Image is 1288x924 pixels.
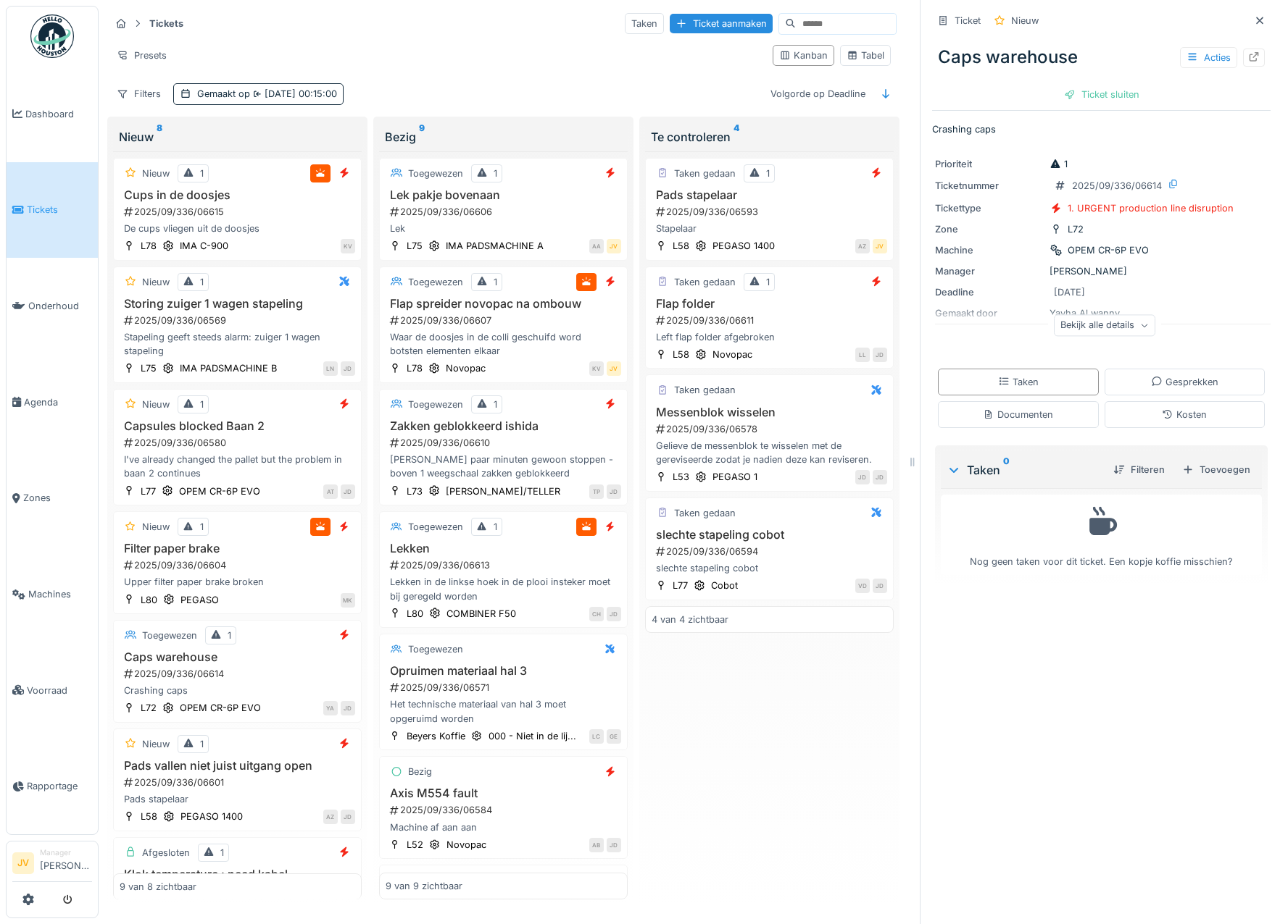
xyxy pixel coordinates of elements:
div: 2025/09/336/06615 [122,205,355,219]
div: JD [873,348,887,362]
a: Onderhoud [7,258,98,354]
span: [DATE] 00:15:00 [250,88,337,99]
sup: 0 [1003,461,1010,479]
div: L77 [141,484,156,498]
a: Agenda [7,354,98,450]
div: JV [873,239,887,253]
div: Presets [110,45,173,66]
div: Ticket aanmaken [670,14,773,33]
div: 1 [1050,157,1068,171]
div: 1 [494,398,497,411]
img: Badge_color-CXgf-gQk.svg [30,14,74,58]
div: 2025/09/336/06578 [655,422,887,436]
a: JV Manager[PERSON_NAME] [12,847,92,882]
div: Taken [947,461,1102,479]
a: Machines [7,546,98,642]
div: Te controleren [651,128,888,146]
div: L58 [141,810,157,823]
div: Cobot [711,579,738,592]
div: Ticketnummer [935,179,1044,193]
div: L53 [673,470,689,484]
h3: Flap spreider novopac na ombouw [386,297,621,311]
h3: Zakken geblokkeerd ishida [386,419,621,433]
div: Bezig [408,765,432,778]
div: Novopac [712,348,752,361]
span: Tickets [27,203,92,217]
div: 2025/09/336/06613 [389,558,621,572]
div: Nog geen taken voor dit ticket. Een kopje koffie misschien? [950,501,1252,568]
div: GE [607,729,621,744]
div: AZ [855,239,870,253]
span: Onderhoud [28,299,92,313]
h3: Klok temperature : need kabel [120,868,355,881]
div: OPEM CR-6P EVO [1068,243,1149,257]
h3: Filter paper brake [120,542,355,555]
div: IMA PADSMACHINE A [446,239,544,253]
div: Toegewezen [408,275,463,289]
div: MK [341,593,355,608]
div: Waar de doosjes in de colli geschuifd word botsten elementen elkaar [386,330,621,358]
div: L80 [141,593,157,607]
div: 2025/09/336/06593 [655,205,887,219]
div: L58 [673,239,689,253]
div: 2025/09/336/06611 [655,314,887,327]
div: Filteren [1108,460,1171,479]
div: Lek [386,222,621,235]
div: JD [341,484,355,499]
div: PEGASO [180,593,219,607]
div: Nieuw [142,398,170,411]
div: LC [589,729,604,744]
div: 1 [766,167,770,180]
div: 2025/09/336/06601 [122,776,355,789]
li: JV [12,852,34,874]
div: Taken gedaan [674,506,736,520]
div: Prioriteit [935,157,1044,171]
sup: 4 [734,128,739,146]
div: Nieuw [142,167,170,180]
div: JV [607,239,621,253]
div: Kosten [1162,408,1207,421]
div: Taken [625,13,664,34]
h3: Pads stapelaar [652,188,887,202]
span: Dashboard [25,107,92,121]
div: Toegewezen [408,167,463,180]
div: Taken gedaan [674,383,736,397]
div: Lekken in de linkse hoek in de plooi insteker moet bij geregeld worden [386,575,621,602]
div: 4 van 4 zichtbaar [652,613,728,626]
div: L75 [141,361,157,375]
div: OPEM CR-6P EVO [179,484,260,498]
div: L58 [673,348,689,361]
div: JD [607,607,621,621]
div: PEGASO 1 [712,470,757,484]
div: slechte stapeling cobot [652,561,887,575]
div: 1 [200,520,204,534]
div: COMBINER F50 [446,607,516,621]
div: Nieuw [1011,14,1039,28]
div: JD [341,810,355,824]
div: Taken gedaan [674,275,736,289]
sup: 8 [157,128,162,146]
h3: Cups in de doosjes [120,188,355,202]
div: Het technische materiaal van hal 3 moet opgeruimd worden [386,697,621,725]
div: 9 van 9 zichtbaar [386,879,462,893]
div: De cups vliegen uit de doosjes [120,222,355,235]
h3: Pads vallen niet juist uitgang open [120,759,355,773]
h3: Axis M554 fault [386,786,621,800]
div: JD [873,470,887,484]
div: L77 [673,579,688,592]
div: Bezig [385,128,622,146]
div: JD [607,484,621,499]
div: Volgorde op Deadline [764,83,872,104]
div: L75 [407,239,423,253]
div: 9 van 8 zichtbaar [120,879,196,893]
a: Zones [7,450,98,547]
h3: Storing zuiger 1 wagen stapeling [120,297,355,311]
div: Tickettype [935,201,1044,215]
div: [PERSON_NAME] [935,264,1268,278]
div: 2025/09/336/06610 [389,436,621,450]
a: Voorraad [7,642,98,739]
div: Stapeling geeft steeds alarm: zuiger 1 wagen stapeling [120,330,355,358]
li: [PERSON_NAME] [40,847,92,878]
a: Rapportage [7,739,98,835]
div: Machine [935,243,1044,257]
